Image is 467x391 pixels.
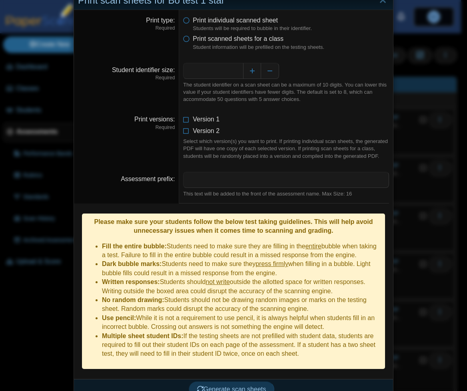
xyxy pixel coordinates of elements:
span: Version 2 [193,127,220,134]
b: No random drawing: [102,296,164,303]
span: Print individual scanned sheet [193,17,278,24]
div: Select which version(s) you want to print. If printing individual scan sheets, the generated PDF ... [183,138,389,160]
li: Students should not be drawing random images or marks on the testing sheet. Random marks could di... [102,296,381,314]
li: If the testing sheets are not prefilled with student data, students are required to fill out thei... [102,332,381,359]
span: Print scanned sheets for a class [193,35,283,42]
dfn: Required [78,25,175,32]
b: Multiple sheet student IDs: [102,333,184,339]
u: press firmly [255,260,288,267]
span: Version 1 [193,116,220,123]
b: Dark bubble marks: [102,260,162,267]
li: While it is not a requirement to use pencil, it is always helpful when students fill in an incorr... [102,314,381,332]
b: Written responses: [102,278,160,285]
u: entire [305,243,321,250]
u: not write [206,278,230,285]
dfn: Student information will be prefilled on the testing sheets. [193,44,389,51]
li: Students need to make sure they when filling in a bubble. Light bubble fills could result in a mi... [102,260,381,278]
button: Increase [243,63,261,79]
b: Please make sure your students follow the below test taking guidelines. This will help avoid unne... [94,218,373,234]
li: Students should outside the allotted space for written responses. Writing outside the boxed area ... [102,278,381,296]
label: Assessment prefix [121,175,175,182]
label: Print versions [134,116,175,123]
div: The student identifier on a scan sheet can be a maximum of 10 digits. You can lower this value if... [183,81,389,103]
button: Decrease [261,63,279,79]
dfn: Required [78,75,175,81]
li: Students need to make sure they are filling in the bubble when taking a test. Failure to fill in ... [102,242,381,260]
label: Student identifier size [112,67,175,73]
b: Fill the entire bubble: [102,243,167,250]
dfn: Required [78,124,175,131]
b: Use pencil: [102,314,136,321]
div: This text will be added to the front of the assessment name. Max Size: 16 [183,190,389,198]
dfn: Students will be required to bubble in their identifier. [193,25,389,32]
label: Print type [146,17,175,24]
